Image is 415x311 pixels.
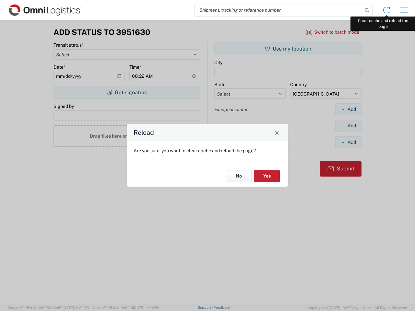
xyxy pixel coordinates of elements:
input: Shipment, tracking or reference number [195,4,362,16]
button: Yes [254,170,280,182]
p: Are you sure, you want to clear cache and reload the page? [134,148,281,154]
h4: Reload [134,128,154,137]
button: Close [272,128,281,137]
button: No [226,170,252,182]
